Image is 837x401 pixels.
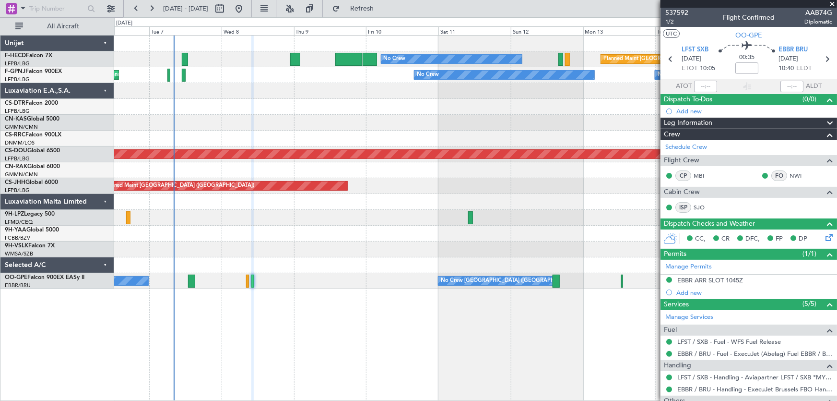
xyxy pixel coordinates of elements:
[5,60,30,67] a: LFPB/LBG
[5,180,25,185] span: CS-JHH
[29,1,84,16] input: Trip Number
[664,299,689,310] span: Services
[5,69,25,74] span: F-GPNJ
[5,227,59,233] a: 9H-YAAGlobal 5000
[745,234,760,244] span: DFC,
[676,107,832,115] div: Add new
[5,116,27,122] span: CN-KAS
[5,164,27,170] span: CN-RAK
[676,82,692,91] span: ATOT
[5,282,31,289] a: EBBR/BRU
[675,170,691,181] div: CP
[603,52,754,66] div: Planned Maint [GEOGRAPHIC_DATA] ([GEOGRAPHIC_DATA])
[5,148,27,154] span: CS-DOU
[342,5,382,12] span: Refresh
[5,180,58,185] a: CS-JHHGlobal 6000
[664,249,686,260] span: Permits
[799,234,807,244] span: DP
[655,26,728,35] div: Tue 14
[677,276,743,284] div: EBBR ARR SLOT 1045Z
[417,68,439,82] div: No Crew
[5,243,55,249] a: 9H-VSLKFalcon 7X
[694,81,717,92] input: --:--
[664,94,712,105] span: Dispatch To-Dos
[778,54,798,64] span: [DATE]
[665,313,713,322] a: Manage Services
[675,202,691,213] div: ISP
[682,45,708,55] span: LFST SXB
[5,53,26,59] span: F-HECD
[5,243,28,249] span: 9H-VSLK
[5,132,61,138] a: CS-RRCFalcon 900LX
[665,262,712,272] a: Manage Permits
[5,275,84,280] a: OO-GPEFalcon 900EX EASy II
[664,360,691,371] span: Handling
[163,4,208,13] span: [DATE] - [DATE]
[664,129,680,140] span: Crew
[664,155,699,166] span: Flight Crew
[5,171,38,178] a: GMMN/CMN
[294,26,366,35] div: Thu 9
[796,64,812,73] span: ELDT
[25,23,101,30] span: All Aircraft
[5,219,33,226] a: LFMD/CEQ
[5,76,30,83] a: LFPB/LBG
[5,139,35,146] a: DNMM/LOS
[366,26,438,35] div: Fri 10
[5,108,30,115] a: LFPB/LBG
[438,26,511,35] div: Sat 11
[5,123,38,131] a: GMMN/CMN
[694,171,715,180] a: MBI
[511,26,583,35] div: Sun 12
[700,64,715,73] span: 10:05
[735,30,762,40] span: OO-GPE
[149,26,222,35] div: Tue 7
[116,19,132,27] div: [DATE]
[802,249,816,259] span: (1/1)
[664,118,712,129] span: Leg Information
[676,289,832,297] div: Add new
[721,234,730,244] span: CR
[5,234,30,242] a: FCBB/BZV
[682,54,701,64] span: [DATE]
[664,187,700,198] span: Cabin Crew
[723,13,775,23] div: Flight Confirmed
[384,52,406,66] div: No Crew
[664,325,677,336] span: Fuel
[5,187,30,194] a: LFPB/LBG
[739,53,754,62] span: 00:35
[5,275,27,280] span: OO-GPE
[790,171,811,180] a: NWI
[5,100,58,106] a: CS-DTRFalcon 2000
[663,29,680,38] button: UTC
[695,234,706,244] span: CC,
[5,164,60,170] a: CN-RAKGlobal 6000
[5,227,26,233] span: 9H-YAA
[5,116,59,122] a: CN-KASGlobal 5000
[677,350,832,358] a: EBBR / BRU - Fuel - ExecuJet (Abelag) Fuel EBBR / BRU
[11,19,104,34] button: All Aircraft
[778,45,808,55] span: EBBR BRU
[776,234,783,244] span: FP
[441,274,601,288] div: No Crew [GEOGRAPHIC_DATA] ([GEOGRAPHIC_DATA] National)
[5,132,25,138] span: CS-RRC
[5,250,33,257] a: WMSA/SZB
[804,18,832,26] span: Diplomatic
[694,203,715,212] a: SJO
[5,211,55,217] a: 9H-LPZLegacy 500
[665,143,707,152] a: Schedule Crew
[677,373,832,381] a: LFST / SXB - Handling - Aviapartner LFST / SXB *MYHANDLING*
[5,69,62,74] a: F-GPNJFalcon 900EX
[677,385,832,393] a: EBBR / BRU - Handling - ExecuJet Brussels FBO Handling Abelag
[5,148,60,154] a: CS-DOUGlobal 6500
[658,68,680,82] div: No Crew
[677,338,781,346] a: LFST / SXB - Fuel - WFS Fuel Release
[802,299,816,309] span: (5/5)
[778,64,794,73] span: 10:40
[804,8,832,18] span: AAB74G
[222,26,294,35] div: Wed 8
[806,82,822,91] span: ALDT
[5,100,25,106] span: CS-DTR
[104,179,255,193] div: Planned Maint [GEOGRAPHIC_DATA] ([GEOGRAPHIC_DATA])
[682,64,697,73] span: ETOT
